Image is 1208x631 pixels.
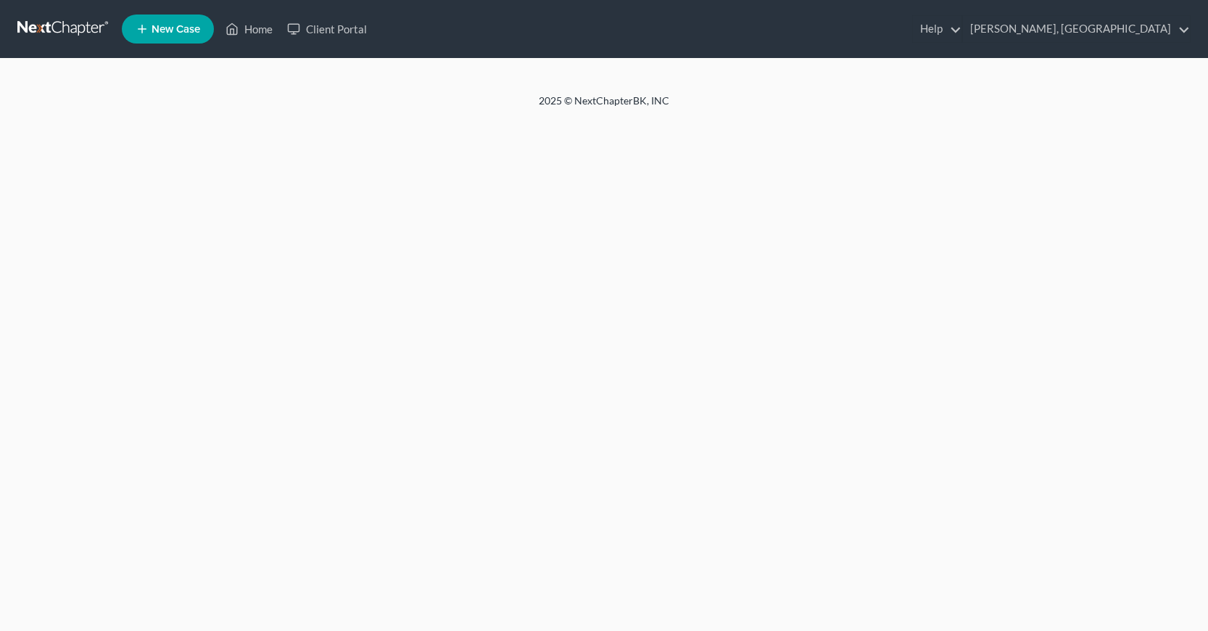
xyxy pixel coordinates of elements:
a: Home [218,16,280,42]
div: 2025 © NextChapterBK, INC [191,94,1017,120]
a: [PERSON_NAME], [GEOGRAPHIC_DATA] [963,16,1190,42]
new-legal-case-button: New Case [122,15,214,44]
a: Client Portal [280,16,374,42]
a: Help [913,16,961,42]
